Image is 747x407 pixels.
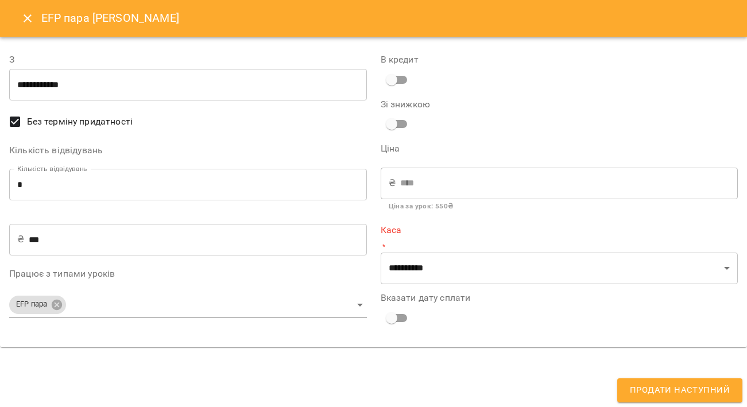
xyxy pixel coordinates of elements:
label: З [9,55,367,64]
label: Працює з типами уроків [9,269,367,278]
span: EFP пара [9,299,54,310]
label: Кількість відвідувань [9,146,367,155]
h6: EFP пара [PERSON_NAME] [41,9,179,27]
label: Ціна [381,144,738,153]
button: Close [14,5,41,32]
div: EFP пара [9,296,66,314]
p: ₴ [17,232,24,246]
label: В кредит [381,55,738,64]
label: Вказати дату сплати [381,293,738,303]
div: EFP пара [9,292,367,318]
b: Ціна за урок : 550 ₴ [389,202,454,210]
label: Каса [381,226,738,235]
span: Продати наступний [630,383,730,398]
p: ₴ [389,176,396,190]
span: Без терміну придатності [27,115,133,129]
button: Продати наступний [617,378,742,402]
label: Зі знижкою [381,100,500,109]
